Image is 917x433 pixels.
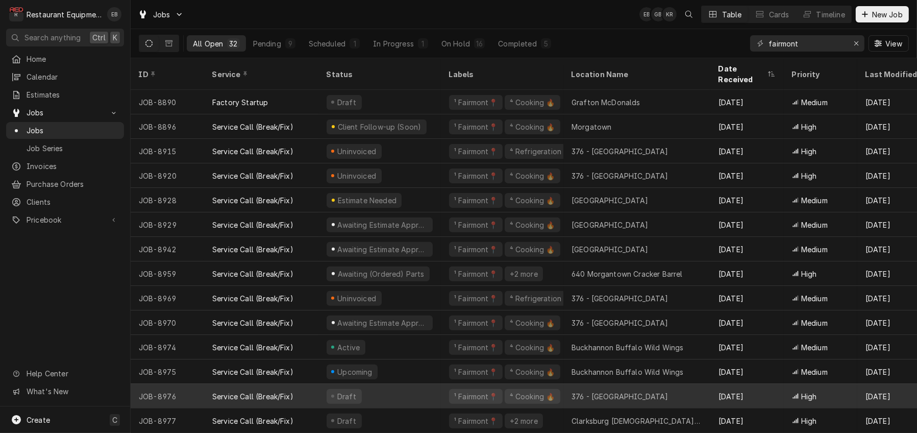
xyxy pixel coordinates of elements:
div: EB [107,7,121,21]
div: ⁴ Cooking 🔥 [509,122,556,132]
div: [DATE] [710,139,784,163]
div: Service Call (Break/Fix) [212,220,293,230]
div: Buckhannon Buffalo Wild Wings [572,342,684,353]
div: Completed [498,38,536,49]
div: JOB-8975 [131,359,204,384]
div: JOB-8977 [131,408,204,433]
div: ⁴ Refrigeration ❄️ [509,146,574,157]
span: K [113,32,117,43]
span: Invoices [27,161,119,172]
span: Medium [801,220,828,230]
a: Go to Help Center [6,365,124,382]
div: JOB-8942 [131,237,204,261]
span: High [801,269,817,279]
div: Labels [449,69,555,80]
span: Create [27,416,50,424]
div: +2 more [509,269,539,279]
div: Service Call (Break/Fix) [212,171,293,181]
div: ⁴ Cooking 🔥 [509,244,556,255]
div: 376 - [GEOGRAPHIC_DATA] [572,293,668,304]
div: JOB-8969 [131,286,204,310]
div: Restaurant Equipment Diagnostics [27,9,102,20]
div: ¹ Fairmont📍 [453,416,499,426]
div: Service Call (Break/Fix) [212,195,293,206]
span: View [883,38,904,49]
a: Go to What's New [6,383,124,400]
div: R [9,7,23,21]
div: Service Call (Break/Fix) [212,367,293,377]
span: Jobs [153,9,170,20]
div: Service Call (Break/Fix) [212,244,293,255]
div: JOB-8974 [131,335,204,359]
div: Clarksburg [DEMOGRAPHIC_DATA]-fil-A [572,416,702,426]
div: ⁴ Cooking 🔥 [509,318,556,328]
div: ¹ Fairmont📍 [453,318,499,328]
a: Go to Jobs [6,104,124,121]
div: JOB-8920 [131,163,204,188]
div: ¹ Fairmont📍 [453,220,499,230]
a: Go to Pricebook [6,211,124,228]
div: Awaiting Estimate Approval [336,244,429,255]
a: Invoices [6,158,124,175]
div: Pending [253,38,281,49]
a: Calendar [6,68,124,85]
div: Uninvoiced [336,171,378,181]
div: ⁴ Cooking 🔥 [509,367,556,377]
div: [DATE] [710,114,784,139]
div: JOB-8970 [131,310,204,335]
div: Morgatown [572,122,611,132]
div: 376 - [GEOGRAPHIC_DATA] [572,391,668,402]
div: [DATE] [710,163,784,188]
div: ¹ Fairmont📍 [453,122,499,132]
span: Jobs [27,107,104,118]
div: [DATE] [710,261,784,286]
a: Go to Jobs [134,6,188,23]
span: Medium [801,342,828,353]
div: ID [139,69,194,80]
div: [DATE] [710,286,784,310]
a: Purchase Orders [6,176,124,193]
div: Table [722,9,742,20]
span: Medium [801,97,828,108]
div: [DATE] [710,188,784,212]
div: Draft [336,391,358,402]
div: Client Follow-up (Soon) [336,122,422,132]
div: Active [336,342,361,353]
span: Medium [801,318,828,328]
span: C [112,415,117,425]
div: Draft [336,416,358,426]
div: 376 - [GEOGRAPHIC_DATA] [572,146,668,157]
span: Home [27,54,119,64]
div: Uninvoiced [336,146,378,157]
div: [GEOGRAPHIC_DATA] [572,195,649,206]
div: Awaiting Estimate Approval [336,318,429,328]
div: [DATE] [710,408,784,433]
span: Calendar [27,71,119,82]
div: Service Call (Break/Fix) [212,293,293,304]
div: 9 [287,38,293,49]
div: Restaurant Equipment Diagnostics's Avatar [9,7,23,21]
div: Service [212,69,308,80]
div: [DATE] [710,335,784,359]
div: Emily Bird's Avatar [107,7,121,21]
button: Open search [681,6,697,22]
div: ¹ Fairmont📍 [453,269,499,279]
div: Service Call (Break/Fix) [212,416,293,426]
div: JOB-8928 [131,188,204,212]
div: ¹ Fairmont📍 [453,97,499,108]
div: Service Call (Break/Fix) [212,146,293,157]
button: New Job [856,6,909,22]
div: [DATE] [710,359,784,384]
div: 376 - [GEOGRAPHIC_DATA] [572,171,668,181]
a: Clients [6,194,124,210]
div: Service Call (Break/Fix) [212,269,293,279]
div: KR [662,7,677,21]
div: ¹ Fairmont📍 [453,195,499,206]
input: Keyword search [769,35,845,52]
div: Awaiting Estimate Approval [336,220,429,230]
div: Status [327,69,431,80]
div: Awaiting (Ordered) Parts [336,269,425,279]
div: Uninvoiced [336,293,378,304]
div: On Hold [441,38,470,49]
div: Cards [769,9,789,20]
